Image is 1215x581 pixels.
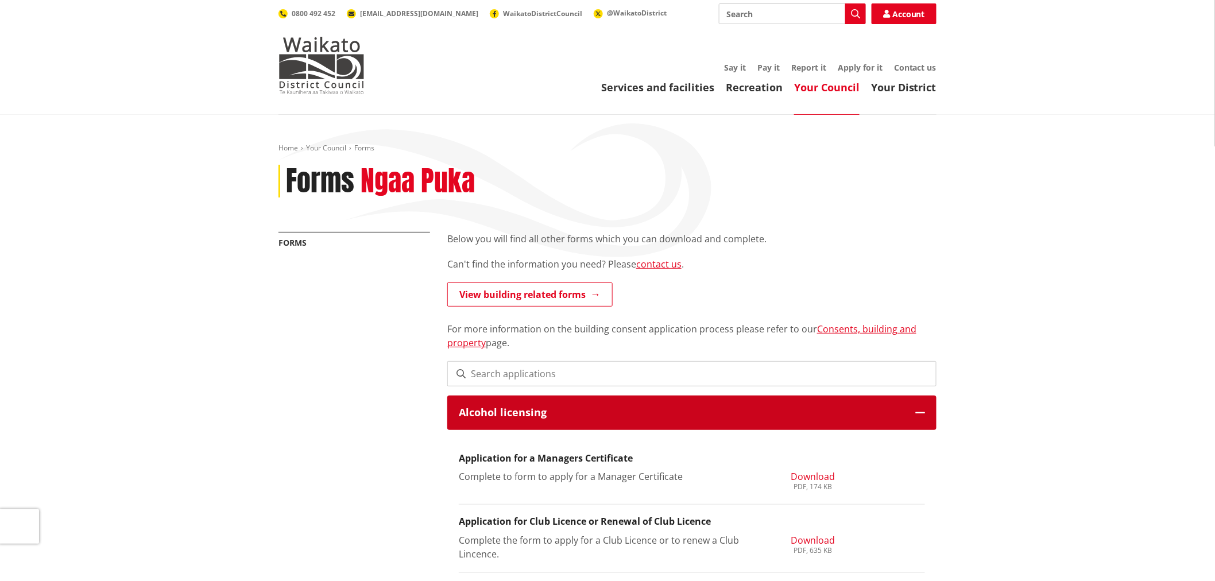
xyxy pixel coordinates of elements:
h3: Application for Club Licence or Renewal of Club Licence [459,516,925,527]
img: Waikato District Council - Te Kaunihera aa Takiwaa o Waikato [278,37,365,94]
div: PDF, 174 KB [791,483,835,490]
h3: Alcohol licensing [459,407,904,419]
span: Download [791,470,835,483]
span: Forms [354,143,374,153]
a: Account [872,3,937,24]
a: Recreation [726,80,783,94]
a: WaikatoDistrictCouncil [490,9,582,18]
a: [EMAIL_ADDRESS][DOMAIN_NAME] [347,9,478,18]
span: Download [791,534,835,547]
p: Complete the form to apply for a Club Licence or to renew a Club Lincence. [459,533,764,561]
a: contact us [636,258,682,270]
a: Home [278,143,298,153]
span: [EMAIL_ADDRESS][DOMAIN_NAME] [360,9,478,18]
h1: Forms [286,165,354,198]
a: Download PDF, 635 KB [791,533,835,554]
a: Apply for it [838,62,883,73]
a: 0800 492 452 [278,9,335,18]
a: Your District [871,80,937,94]
a: Report it [791,62,826,73]
a: Your Council [306,143,346,153]
p: For more information on the building consent application process please refer to our page. [447,308,937,350]
a: Consents, building and property [447,323,916,349]
nav: breadcrumb [278,144,937,153]
a: Services and facilities [601,80,714,94]
a: Download PDF, 174 KB [791,470,835,490]
a: Pay it [757,62,780,73]
a: Forms [278,237,307,248]
p: Complete to form to apply for a Manager Certificate [459,470,764,483]
span: 0800 492 452 [292,9,335,18]
a: Say it [724,62,746,73]
h3: Application for a Managers Certificate [459,453,925,464]
input: Search applications [447,361,937,386]
span: @WaikatoDistrict [607,8,667,18]
a: @WaikatoDistrict [594,8,667,18]
span: WaikatoDistrictCouncil [503,9,582,18]
div: PDF, 635 KB [791,547,835,554]
a: Contact us [894,62,937,73]
a: View building related forms [447,282,613,307]
p: Below you will find all other forms which you can download and complete. [447,232,937,246]
p: Can't find the information you need? Please . [447,257,937,271]
a: Your Council [794,80,860,94]
input: Search input [719,3,866,24]
h2: Ngaa Puka [361,165,475,198]
iframe: Messenger Launcher [1162,533,1204,574]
